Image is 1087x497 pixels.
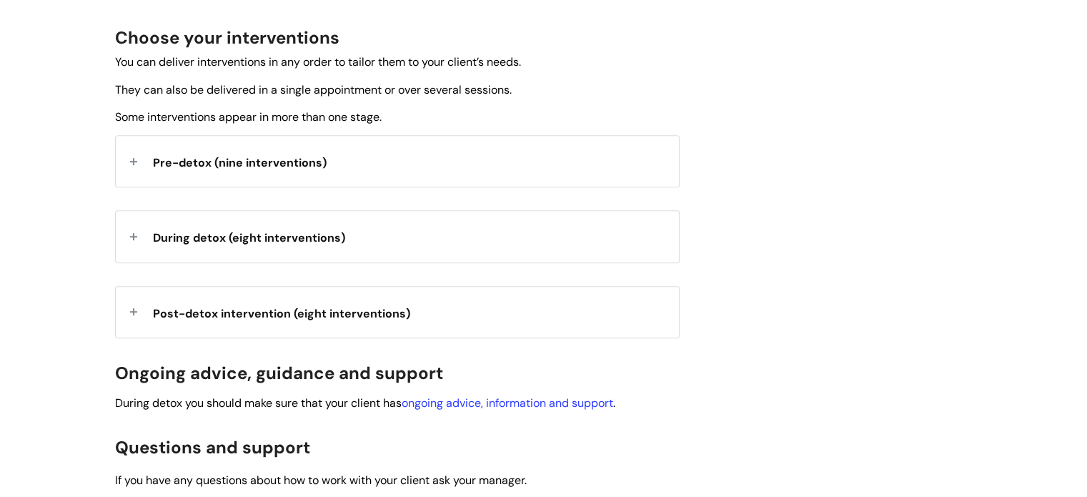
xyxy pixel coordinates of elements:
[115,109,382,124] span: Some interventions appear in more than one stage.
[115,436,310,458] span: Questions and support
[153,306,410,321] span: Post-detox intervention (eight interventions)
[402,395,613,410] a: ongoing advice, information and support
[153,230,345,245] span: During detox (eight interventions)
[115,473,527,488] span: If you have any questions about how to work with your client ask your manager.
[115,54,521,69] span: You can deliver interventions in any order to tailor them to your client’s needs.
[153,155,327,170] span: Pre-detox (nine interventions)
[115,395,615,410] span: During detox you should make sure that your client has .
[115,82,512,97] span: They can also be delivered in a single appointment or over several sessions.
[115,362,443,384] span: Ongoing advice, guidance and support
[115,26,339,49] span: Choose your interventions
